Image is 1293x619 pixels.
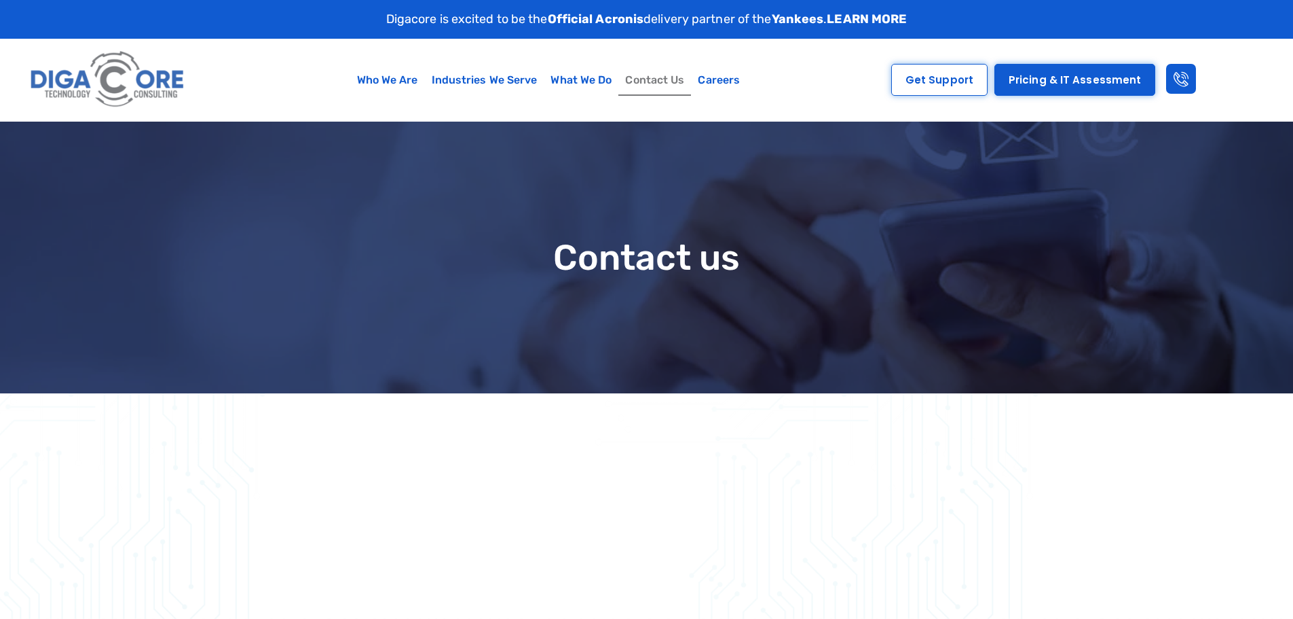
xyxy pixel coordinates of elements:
p: Digacore is excited to be the delivery partner of the . [386,10,907,29]
a: Pricing & IT Assessment [994,64,1155,96]
strong: Official Acronis [548,12,644,26]
span: Pricing & IT Assessment [1009,75,1141,85]
span: Get Support [905,75,973,85]
a: Careers [691,65,747,96]
a: What We Do [544,65,618,96]
a: Get Support [891,64,988,96]
h1: Contact us [212,238,1081,277]
a: LEARN MORE [827,12,907,26]
a: Who We Are [350,65,425,96]
nav: Menu [255,65,843,96]
a: Contact Us [618,65,691,96]
strong: Yankees [772,12,824,26]
img: Digacore logo 1 [26,46,189,114]
a: Industries We Serve [425,65,544,96]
